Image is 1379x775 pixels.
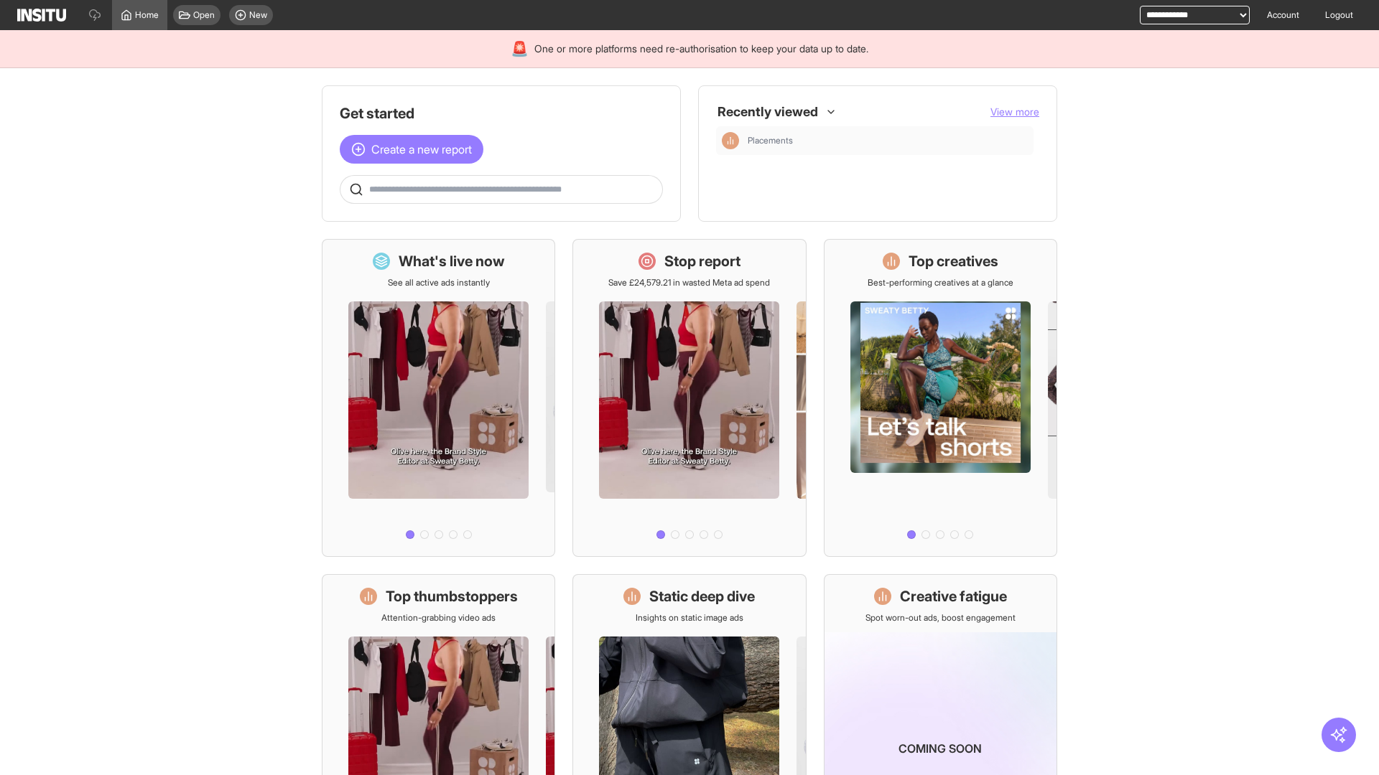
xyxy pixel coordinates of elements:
[748,135,793,146] span: Placements
[399,251,505,271] h1: What's live now
[636,612,743,624] p: Insights on static image ads
[534,42,868,56] span: One or more platforms need re-authorisation to keep your data up to date.
[990,105,1039,118] span: View more
[340,135,483,164] button: Create a new report
[381,612,496,624] p: Attention-grabbing video ads
[17,9,66,22] img: Logo
[868,277,1013,288] p: Best-performing creatives at a glance
[664,251,740,271] h1: Stop report
[135,9,159,21] span: Home
[511,39,529,59] div: 🚨
[990,105,1039,119] button: View more
[249,9,267,21] span: New
[649,586,755,606] h1: Static deep dive
[572,239,806,557] a: Stop reportSave £24,579.21 in wasted Meta ad spend
[371,141,472,158] span: Create a new report
[748,135,1028,146] span: Placements
[608,277,770,288] p: Save £24,579.21 in wasted Meta ad spend
[340,103,663,123] h1: Get started
[722,132,739,149] div: Insights
[386,586,518,606] h1: Top thumbstoppers
[909,251,998,271] h1: Top creatives
[322,239,555,557] a: What's live nowSee all active ads instantly
[824,239,1057,557] a: Top creativesBest-performing creatives at a glance
[193,9,215,21] span: Open
[388,277,490,288] p: See all active ads instantly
